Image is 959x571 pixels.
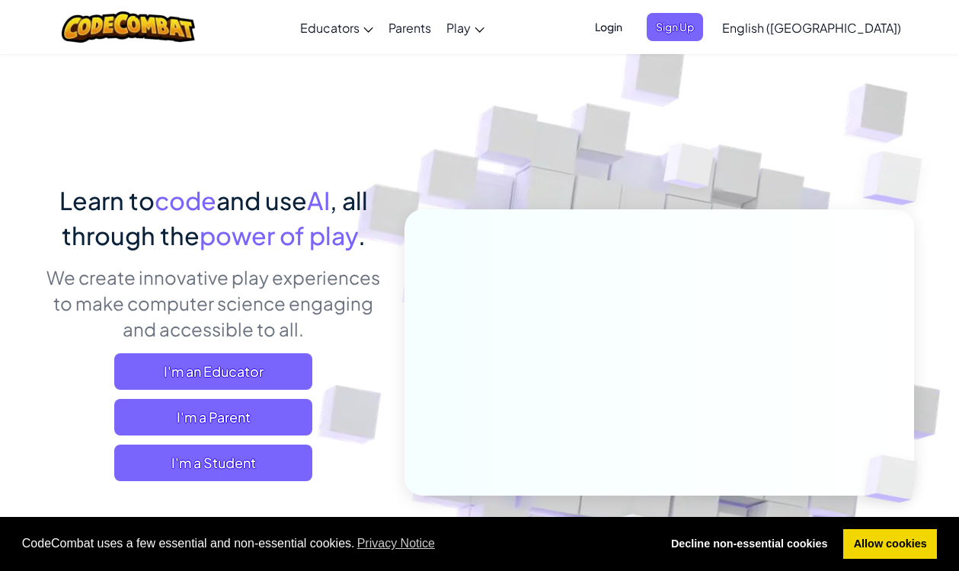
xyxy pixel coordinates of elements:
button: Login [586,13,631,41]
span: power of play [200,220,358,250]
img: Overlap cubes [839,423,953,534]
a: allow cookies [843,529,937,560]
img: CodeCombat logo [62,11,195,43]
a: English ([GEOGRAPHIC_DATA]) [714,7,909,48]
a: Educators [292,7,381,48]
span: and use [216,185,307,215]
span: . [358,220,366,250]
a: I'm an Educator [114,353,312,390]
button: I'm a Student [114,445,312,481]
button: Sign Up [647,13,703,41]
a: deny cookies [660,529,838,560]
span: Educators [300,20,360,36]
p: We create innovative play experiences to make computer science engaging and accessible to all. [46,264,382,342]
img: Overlap cubes [635,113,744,227]
a: Parents [381,7,439,48]
span: Learn to [59,185,155,215]
span: code [155,185,216,215]
a: I'm a Parent [114,399,312,435]
span: AI [307,185,330,215]
span: Play [446,20,471,36]
span: English ([GEOGRAPHIC_DATA]) [722,20,901,36]
a: learn more about cookies [355,532,438,555]
a: Play [439,7,492,48]
span: CodeCombat uses a few essential and non-essential cookies. [22,532,649,555]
